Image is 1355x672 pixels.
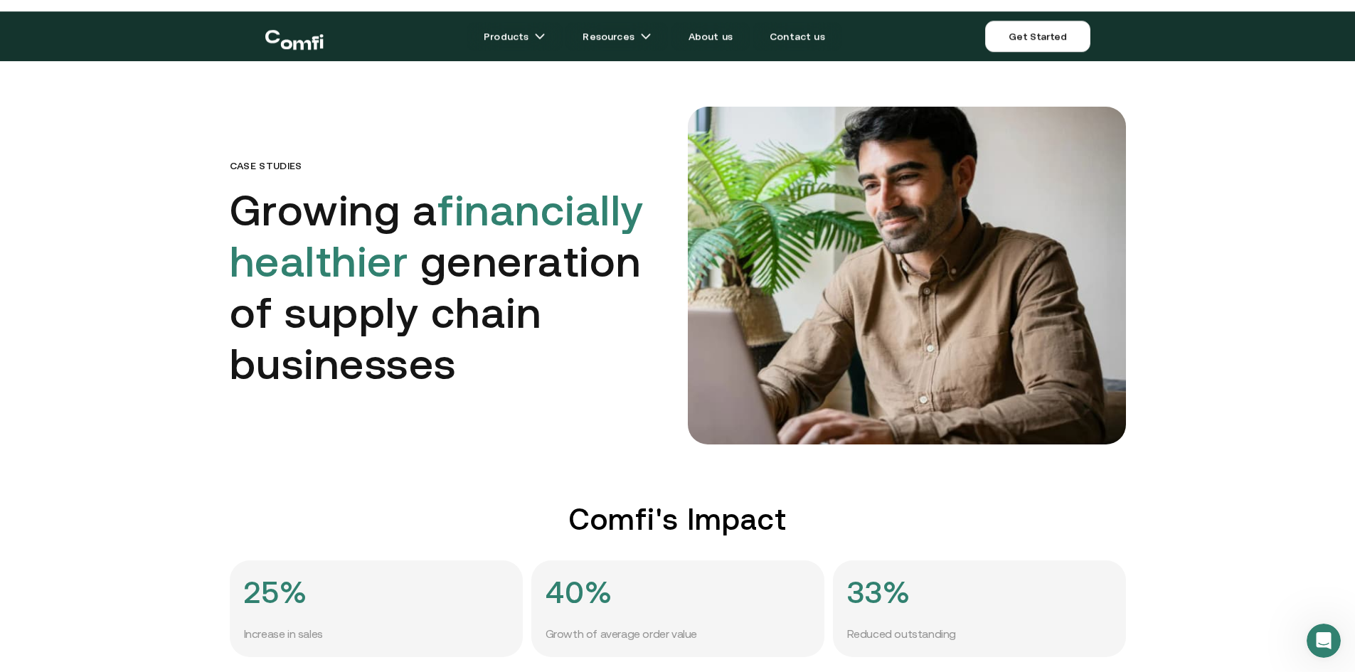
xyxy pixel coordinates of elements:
[244,624,323,643] p: Increase in sales
[230,501,1126,538] h2: Comfi's Impact
[847,575,910,610] h4: 33%
[847,624,956,643] p: Reduced outstanding
[565,22,668,50] a: Resourcesarrow icons
[640,31,652,42] img: arrow icons
[230,185,668,390] h1: Growing a generation of supply chain businesses
[534,31,546,42] img: arrow icons
[244,575,307,610] h4: 25%
[230,161,668,171] p: Case Studies
[671,22,750,50] a: About us
[753,22,842,50] a: Contact us
[467,22,563,50] a: Productsarrow icons
[546,624,697,643] p: Growth of average order value
[985,21,1090,52] a: Get Started
[546,575,612,610] h4: 40%
[1307,624,1341,658] iframe: Intercom live chat
[265,15,324,58] a: Return to the top of the Comfi home page
[688,107,1126,444] img: comfi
